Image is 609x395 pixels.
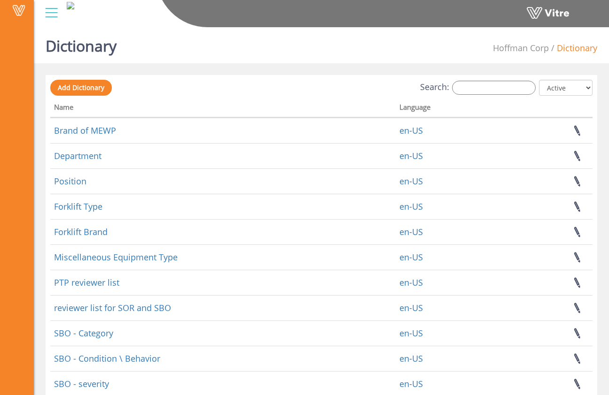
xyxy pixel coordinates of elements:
a: Miscellaneous Equipment Type [54,251,178,263]
a: Forklift Type [54,201,102,212]
a: en-US [399,150,423,161]
th: Language [396,100,506,118]
h1: Dictionary [46,23,117,63]
img: 145bab0d-ac9d-4db8-abe7-48df42b8fa0a.png [67,2,74,9]
a: PTP reviewer list‏‏ [54,277,119,288]
a: en-US [399,378,423,389]
a: en-US [399,175,423,187]
a: Forklift Brand [54,226,108,237]
span: Add Dictionary [58,83,104,92]
input: Search: [452,81,536,95]
a: en-US [399,226,423,237]
a: en-US [399,201,423,212]
a: en-US [399,251,423,263]
a: en-US [399,125,423,136]
a: SBO - severity [54,378,109,389]
span: 210 [493,42,549,53]
a: SBO - Condition \ Behavior [54,353,160,364]
a: en-US [399,353,423,364]
a: Add Dictionary [50,80,112,96]
a: en-US [399,302,423,313]
a: Brand of MEWP [54,125,116,136]
th: Name [50,100,396,118]
a: en-US [399,327,423,339]
a: Position [54,175,86,187]
a: Department [54,150,101,161]
a: reviewer list for SOR and SBO [54,302,171,313]
li: Dictionary [549,42,597,54]
label: Search: [420,81,536,95]
a: SBO - Category [54,327,113,339]
a: en-US [399,277,423,288]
